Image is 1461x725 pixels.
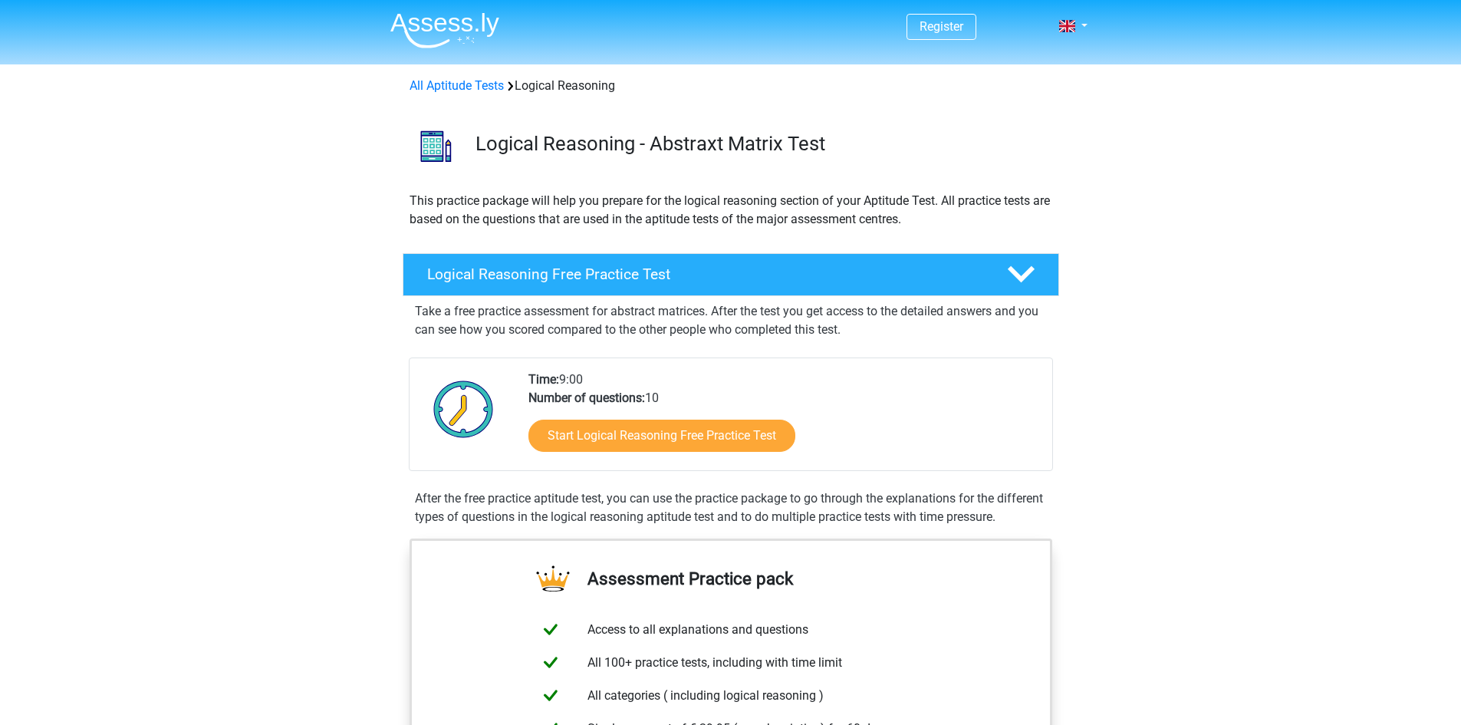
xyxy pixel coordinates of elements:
[410,192,1052,229] p: This practice package will help you prepare for the logical reasoning section of your Aptitude Te...
[415,302,1047,339] p: Take a free practice assessment for abstract matrices. After the test you get access to the detai...
[425,371,502,447] img: Clock
[390,12,499,48] img: Assessly
[475,132,1047,156] h3: Logical Reasoning - Abstraxt Matrix Test
[920,19,963,34] a: Register
[410,78,504,93] a: All Aptitude Tests
[528,372,559,387] b: Time:
[528,420,795,452] a: Start Logical Reasoning Free Practice Test
[517,371,1051,470] div: 9:00 10
[403,77,1058,95] div: Logical Reasoning
[397,253,1065,296] a: Logical Reasoning Free Practice Test
[409,489,1053,526] div: After the free practice aptitude test, you can use the practice package to go through the explana...
[427,265,982,283] h4: Logical Reasoning Free Practice Test
[403,114,469,179] img: logical reasoning
[528,391,645,405] b: Number of questions:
